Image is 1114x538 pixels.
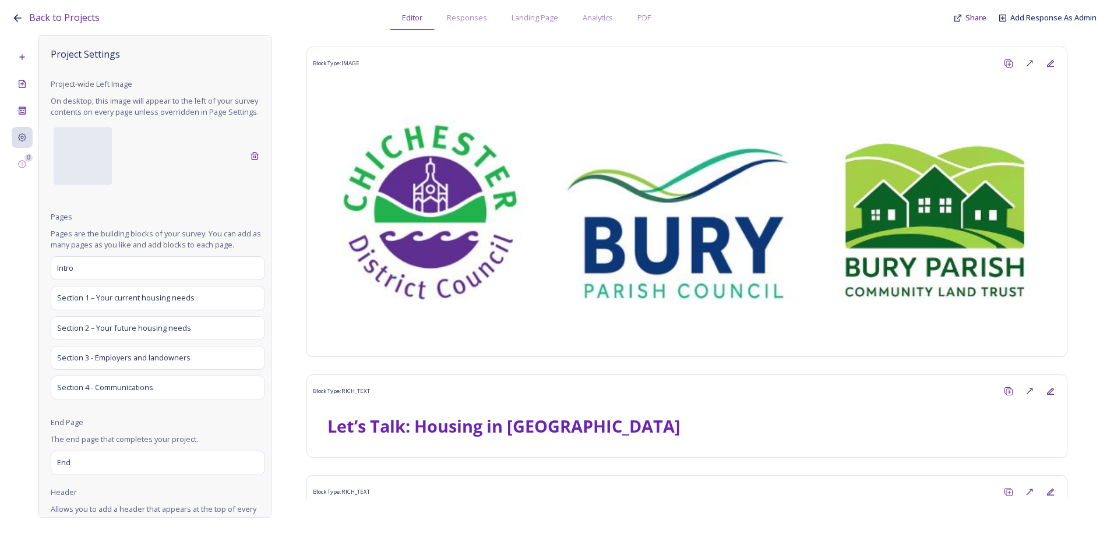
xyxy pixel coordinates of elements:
[57,263,73,274] span: Intro
[447,12,487,23] span: Responses
[402,12,422,23] span: Editor
[57,323,191,334] span: Section 2 – Your future housing needs
[51,417,83,428] span: End Page
[57,457,70,468] span: End
[965,12,986,23] span: Share
[51,79,132,90] span: Project-wide Left Image
[51,487,77,498] span: Header
[313,59,359,68] span: Block Type: IMAGE
[24,154,33,162] div: 0
[51,211,72,222] span: Pages
[313,488,370,496] span: Block Type: RICH_TEXT
[51,228,265,250] span: Pages are the building blocks of your survey. You can add as many pages as you like and add block...
[57,382,153,393] span: Section 4 - Communications
[51,434,265,445] span: The end page that completes your project.
[29,10,100,25] a: Back to Projects
[51,95,265,118] span: On desktop, this image will appear to the left of your survey contents on every page unless overr...
[512,12,558,23] span: Landing Page
[583,12,613,23] span: Analytics
[327,415,681,437] strong: Let’s Talk: Housing in [GEOGRAPHIC_DATA]
[313,387,370,395] span: Block Type: RICH_TEXT
[637,12,651,23] span: PDF
[51,504,265,526] span: Allows you to add a header that appears at the top of every page.
[57,292,195,303] span: Section 1 – Your current housing needs
[57,352,191,363] span: Section 3 - Employers and landowners
[29,11,100,24] span: Back to Projects
[1010,12,1097,23] a: Add Response As Admin
[51,47,265,61] span: Project Settings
